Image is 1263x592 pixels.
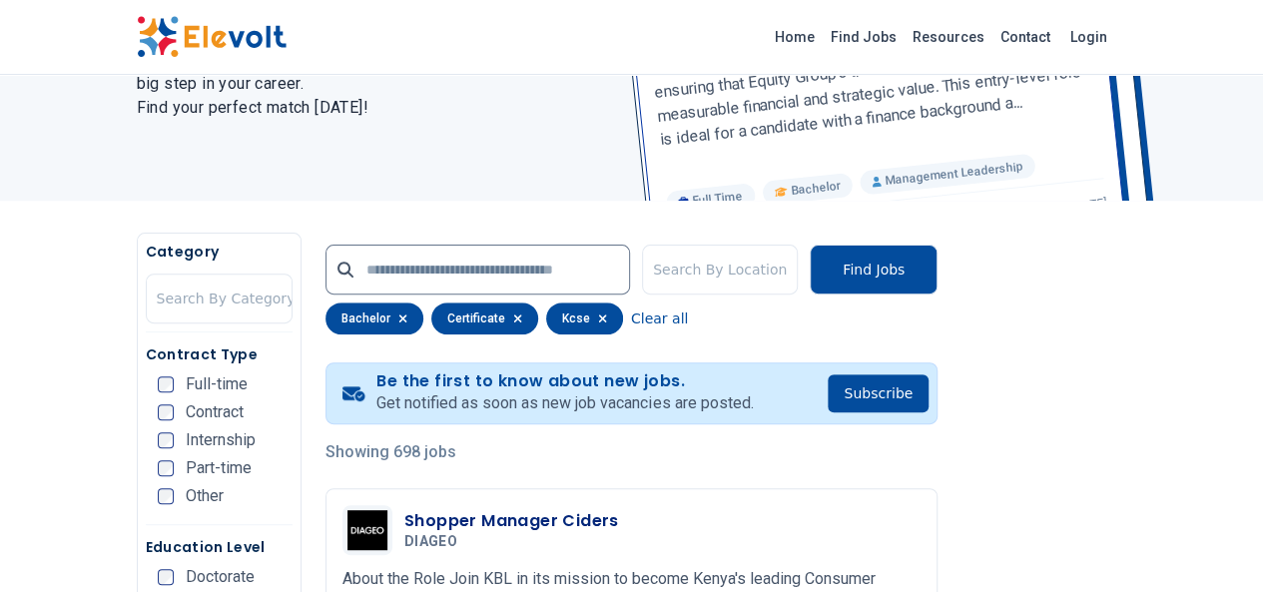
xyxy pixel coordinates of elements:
input: Doctorate [158,569,174,585]
iframe: Chat Widget [1163,496,1263,592]
p: Get notified as soon as new job vacancies are posted. [376,391,753,415]
a: Home [767,21,823,53]
a: Login [1058,17,1119,57]
h5: Contract Type [146,344,293,364]
input: Other [158,488,174,504]
a: Contact [992,21,1058,53]
a: Resources [905,21,992,53]
span: DIAGEO [404,533,457,551]
a: Find Jobs [823,21,905,53]
h4: Be the first to know about new jobs. [376,371,753,391]
button: Clear all [631,302,688,334]
span: Doctorate [186,569,255,585]
img: Elevolt [137,16,287,58]
input: Internship [158,432,174,448]
span: Part-time [186,460,252,476]
div: bachelor [325,302,423,334]
input: Contract [158,404,174,420]
h2: Explore exciting roles with leading companies and take the next big step in your career. Find you... [137,48,608,120]
h5: Category [146,242,293,262]
span: Full-time [186,376,248,392]
img: DIAGEO [347,510,387,550]
button: Subscribe [828,374,929,412]
span: Internship [186,432,256,448]
input: Part-time [158,460,174,476]
div: certificate [431,302,538,334]
h5: Education Level [146,537,293,557]
span: Other [186,488,224,504]
div: kcse [546,302,623,334]
input: Full-time [158,376,174,392]
h3: Shopper Manager Ciders [404,509,619,533]
button: Find Jobs [810,245,938,295]
p: Showing 698 jobs [325,440,938,464]
span: Contract [186,404,244,420]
